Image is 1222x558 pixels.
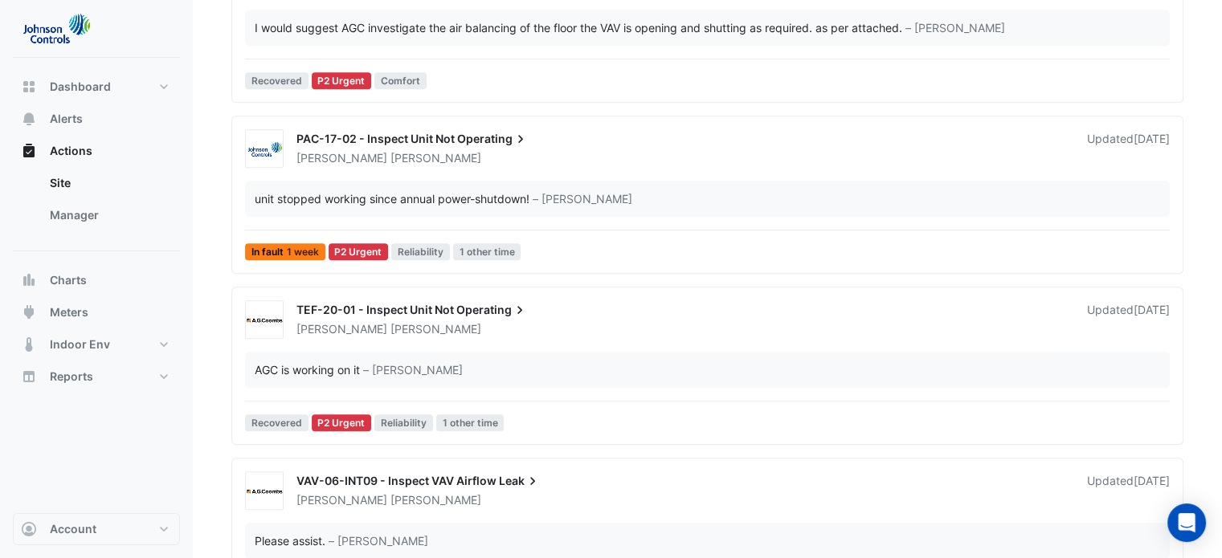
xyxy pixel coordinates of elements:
[50,336,110,352] span: Indoor Env
[13,135,180,167] button: Actions
[390,150,481,166] span: [PERSON_NAME]
[255,19,902,36] div: I would suggest AGC investigate the air balancing of the floor the VAV is opening and shutting as...
[499,473,541,489] span: Leak
[255,532,325,549] div: Please assist.
[1167,503,1206,542] div: Open Intercom Messenger
[374,72,427,89] span: Comfort
[13,296,180,328] button: Meters
[363,361,463,378] span: – [PERSON_NAME]
[21,304,37,320] app-icon: Meters
[457,131,529,147] span: Operating
[246,483,283,499] img: AG Coombs
[21,272,37,288] app-icon: Charts
[312,72,372,89] div: P2 Urgent
[50,111,83,127] span: Alerts
[245,414,309,431] span: Recovered
[246,141,283,157] img: Johnson Controls
[533,190,632,207] span: – [PERSON_NAME]
[50,304,88,320] span: Meters
[37,199,180,231] a: Manager
[13,264,180,296] button: Charts
[329,532,428,549] span: – [PERSON_NAME]
[50,272,87,288] span: Charts
[905,19,1005,36] span: – [PERSON_NAME]
[246,312,283,328] img: AG Coombs
[21,143,37,159] app-icon: Actions
[1134,474,1170,487] span: Mon 22-Sep-2025 09:02 AEST
[390,321,481,337] span: [PERSON_NAME]
[312,414,372,431] div: P2 Urgent
[37,167,180,199] a: Site
[374,414,433,431] span: Reliability
[453,243,521,260] span: 1 other time
[287,247,319,257] span: 1 week
[390,492,481,508] span: [PERSON_NAME]
[13,328,180,360] button: Indoor Env
[21,336,37,352] app-icon: Indoor Env
[1134,303,1170,316] span: Wed 03-Sep-2025 11:19 AEST
[1087,302,1170,337] div: Updated
[21,111,37,127] app-icon: Alerts
[13,360,180,393] button: Reports
[255,361,360,378] div: AGC is working on it
[296,303,454,316] span: TEF-20-01 - Inspect Unit Not
[13,167,180,238] div: Actions
[21,79,37,95] app-icon: Dashboard
[1134,132,1170,145] span: Mon 22-Sep-2025 09:02 AEST
[391,243,450,260] span: Reliability
[1087,473,1170,508] div: Updated
[19,13,92,45] img: Company Logo
[296,474,497,487] span: VAV-06-INT09 - Inspect VAV Airflow
[296,322,387,336] span: [PERSON_NAME]
[296,132,455,145] span: PAC-17-02 - Inspect Unit Not
[296,151,387,165] span: [PERSON_NAME]
[255,190,529,207] div: unit stopped working since annual power-shutdown!
[13,71,180,103] button: Dashboard
[245,243,325,260] span: In fault
[50,143,92,159] span: Actions
[296,493,387,507] span: [PERSON_NAME]
[50,79,111,95] span: Dashboard
[50,369,93,385] span: Reports
[50,521,96,537] span: Account
[456,302,528,318] span: Operating
[13,103,180,135] button: Alerts
[436,414,505,431] span: 1 other time
[1087,131,1170,166] div: Updated
[21,369,37,385] app-icon: Reports
[13,513,180,545] button: Account
[329,243,389,260] div: P2 Urgent
[245,72,309,89] span: Recovered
